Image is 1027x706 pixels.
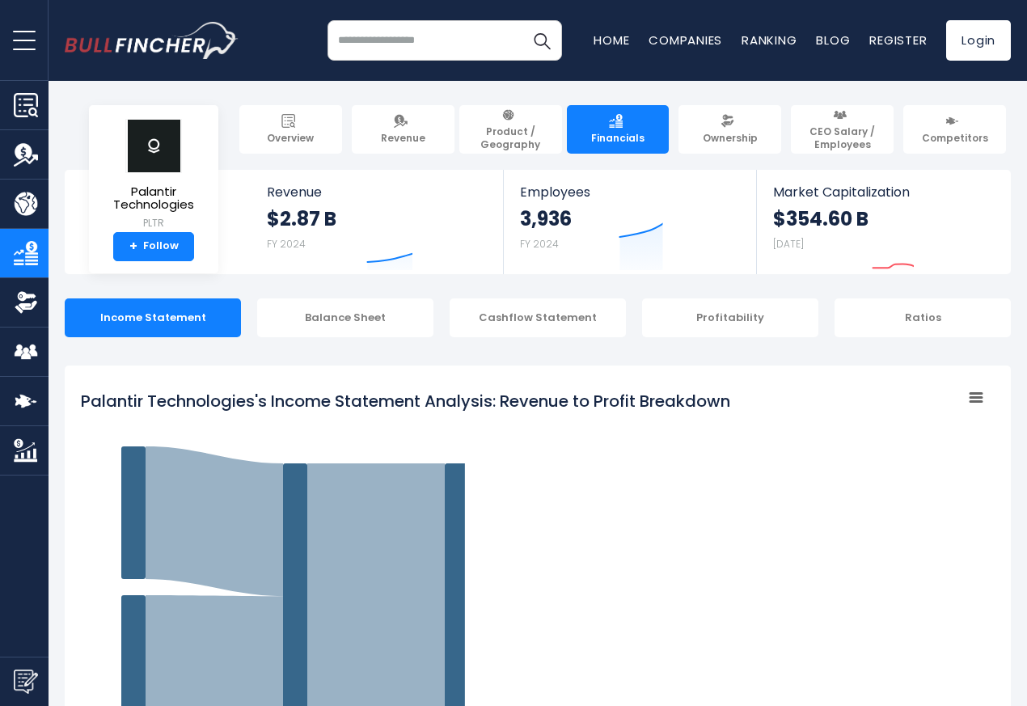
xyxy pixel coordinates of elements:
strong: $2.87 B [267,206,336,231]
span: Employees [520,184,739,200]
a: Competitors [903,105,1006,154]
strong: + [129,239,137,254]
div: Ratios [835,298,1011,337]
button: Search [522,20,562,61]
div: Profitability [642,298,818,337]
strong: $354.60 B [773,206,869,231]
span: Palantir Technologies [102,185,205,212]
div: Income Statement [65,298,241,337]
a: Product / Geography [459,105,562,154]
span: CEO Salary / Employees [798,125,886,150]
a: Login [946,20,1011,61]
small: FY 2024 [520,237,559,251]
tspan: Palantir Technologies's Income Statement Analysis: Revenue to Profit Breakdown [81,390,730,412]
small: FY 2024 [267,237,306,251]
a: Home [594,32,629,49]
span: Product / Geography [467,125,555,150]
a: +Follow [113,232,194,261]
span: Market Capitalization [773,184,993,200]
span: Overview [267,132,314,145]
a: Financials [567,105,670,154]
span: Competitors [922,132,988,145]
small: PLTR [102,216,205,230]
a: Market Capitalization $354.60 B [DATE] [757,170,1009,274]
a: Ranking [742,32,797,49]
a: Palantir Technologies PLTR [101,118,206,232]
div: Cashflow Statement [450,298,626,337]
a: Companies [649,32,722,49]
span: Ownership [703,132,758,145]
a: Overview [239,105,342,154]
span: Revenue [267,184,488,200]
strong: 3,936 [520,206,572,231]
a: CEO Salary / Employees [791,105,894,154]
a: Blog [816,32,850,49]
a: Revenue [352,105,454,154]
span: Revenue [381,132,425,145]
a: Employees 3,936 FY 2024 [504,170,755,274]
a: Register [869,32,927,49]
small: [DATE] [773,237,804,251]
a: Go to homepage [65,22,239,59]
img: Ownership [14,290,38,315]
a: Revenue $2.87 B FY 2024 [251,170,504,274]
span: Financials [591,132,645,145]
img: bullfincher logo [65,22,239,59]
a: Ownership [678,105,781,154]
div: Balance Sheet [257,298,433,337]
